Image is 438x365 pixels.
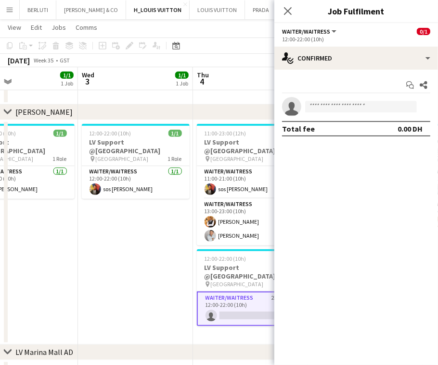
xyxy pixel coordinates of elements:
[53,155,67,162] span: 1 Role
[90,130,131,137] span: 12:00-22:00 (10h)
[190,0,245,19] button: LOUIS VUITTON
[282,28,330,35] span: Waiter/Waitress
[82,124,190,199] app-job-card: 12:00-22:00 (10h)1/1LV Support @[GEOGRAPHIC_DATA] [GEOGRAPHIC_DATA]1 RoleWaiter/Waitress1/112:00-...
[282,28,338,35] button: Waiter/Waitress
[15,347,73,357] div: LV Marina Mall AD
[197,263,305,280] h3: LV Support @[GEOGRAPHIC_DATA]
[197,138,305,155] h3: LV Support @[GEOGRAPHIC_DATA]
[80,76,94,87] span: 3
[72,21,101,34] a: Comms
[274,5,438,17] h3: Job Fulfilment
[15,107,73,117] div: [PERSON_NAME]
[56,0,126,19] button: [PERSON_NAME] & CO
[61,80,73,87] div: 1 Job
[398,124,423,134] div: 0.00 DH
[168,155,182,162] span: 1 Role
[126,0,190,19] button: H_LOUIS VUITTON
[205,255,246,262] span: 12:00-22:00 (10h)
[197,249,305,326] app-job-card: 12:00-22:00 (10h)0/1LV Support @[GEOGRAPHIC_DATA] [GEOGRAPHIC_DATA]1 RoleWaiter/Waitress23A0/112:...
[205,130,246,137] span: 11:00-23:00 (12h)
[197,124,305,245] app-job-card: 11:00-23:00 (12h)3/3LV Support @[GEOGRAPHIC_DATA] [GEOGRAPHIC_DATA]2 RolesWaiter/Waitress1/111:00...
[197,199,305,245] app-card-role: Waiter/Waitress2/213:00-23:00 (10h)[PERSON_NAME][PERSON_NAME]
[31,23,42,32] span: Edit
[175,72,189,79] span: 1/1
[60,72,74,79] span: 1/1
[48,21,70,34] a: Jobs
[197,166,305,199] app-card-role: Waiter/Waitress1/111:00-21:00 (10h)sos [PERSON_NAME]
[82,166,190,199] app-card-role: Waiter/Waitress1/112:00-22:00 (10h)sos [PERSON_NAME]
[8,56,30,65] div: [DATE]
[82,138,190,155] h3: LV Support @[GEOGRAPHIC_DATA]
[8,23,21,32] span: View
[53,130,67,137] span: 1/1
[282,36,430,43] div: 12:00-22:00 (10h)
[20,0,56,19] button: BERLUTI
[211,155,264,162] span: [GEOGRAPHIC_DATA]
[245,0,277,19] button: PRADA
[32,57,56,64] span: Week 35
[27,21,46,34] a: Edit
[197,292,305,326] app-card-role: Waiter/Waitress23A0/112:00-22:00 (10h)
[4,21,25,34] a: View
[195,76,209,87] span: 4
[274,47,438,70] div: Confirmed
[52,23,66,32] span: Jobs
[60,57,70,64] div: GST
[197,71,209,79] span: Thu
[168,130,182,137] span: 1/1
[82,71,94,79] span: Wed
[76,23,97,32] span: Comms
[417,28,430,35] span: 0/1
[96,155,149,162] span: [GEOGRAPHIC_DATA]
[176,80,188,87] div: 1 Job
[211,280,264,288] span: [GEOGRAPHIC_DATA]
[282,124,315,134] div: Total fee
